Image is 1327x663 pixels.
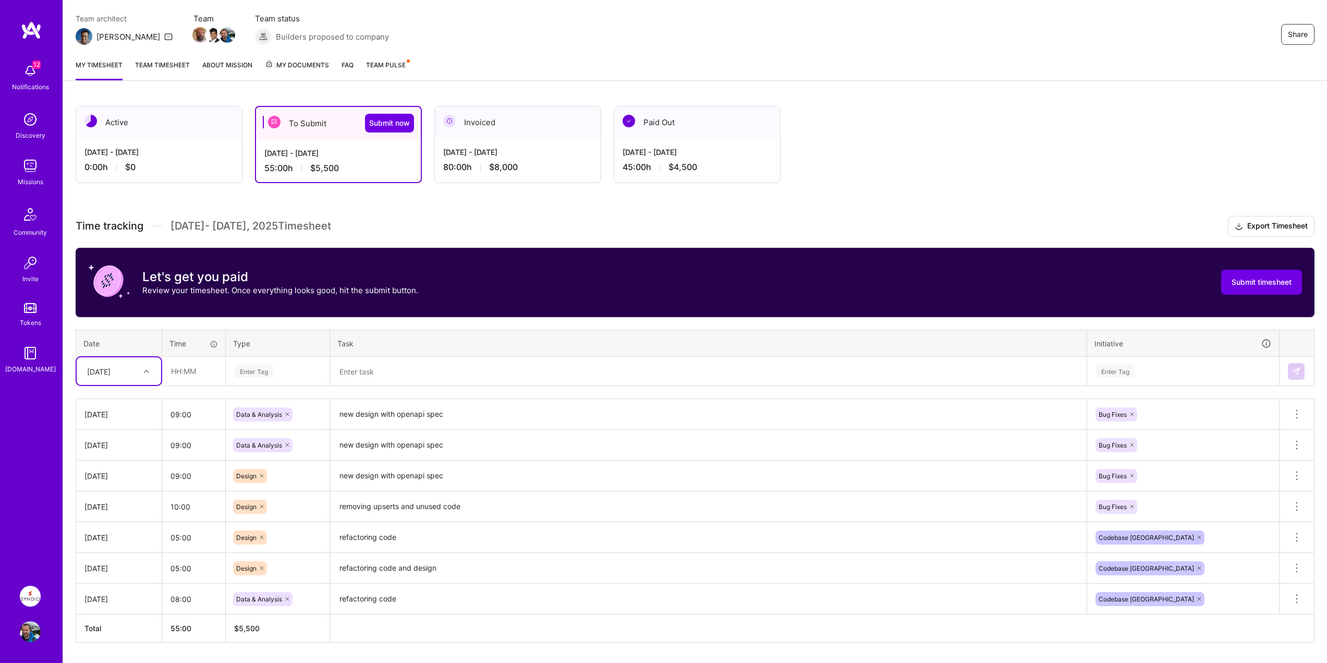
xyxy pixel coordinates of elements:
textarea: removing upserts and unused code [331,492,1086,521]
div: 45:00 h [623,162,772,173]
input: HH:MM [162,431,225,459]
span: Codebase [GEOGRAPHIC_DATA] [1099,564,1194,572]
textarea: new design with openapi spec [331,400,1086,429]
img: User Avatar [20,621,41,642]
span: $ 5,500 [234,624,260,633]
button: Export Timesheet [1228,216,1314,237]
div: [DATE] - [DATE] [84,147,234,158]
textarea: refactoring code and design [331,554,1086,583]
input: HH:MM [162,401,225,428]
span: Team status [255,13,389,24]
img: To Submit [268,116,281,128]
span: Design [236,534,257,541]
span: Bug Fixes [1099,503,1127,511]
a: Team Pulse [366,59,409,80]
img: Paid Out [623,115,635,127]
img: Team Architect [76,28,92,45]
div: [DATE] [84,532,153,543]
span: Codebase [GEOGRAPHIC_DATA] [1099,534,1194,541]
span: Bug Fixes [1099,411,1127,418]
span: Design [236,564,257,572]
a: My Documents [265,59,329,80]
i: icon Chevron [144,369,149,374]
button: Submit timesheet [1221,270,1302,295]
button: Submit now [365,114,414,132]
span: Time tracking [76,220,143,233]
span: Team Pulse [366,61,406,69]
img: Team Member Avatar [220,27,235,43]
textarea: refactoring code [331,523,1086,552]
span: My Documents [265,59,329,71]
img: discovery [20,109,41,130]
img: Invoiced [443,115,456,127]
div: Enter Tag [1096,363,1135,379]
span: Submit now [369,118,410,128]
input: HH:MM [163,357,225,385]
img: guide book [20,343,41,364]
img: Team Member Avatar [206,27,222,43]
span: Team [193,13,234,24]
div: [DOMAIN_NAME] [5,364,56,375]
img: tokens [24,303,36,313]
input: HH:MM [162,524,225,551]
span: Data & Analysis [236,441,282,449]
img: bell [20,61,41,81]
th: Type [226,330,330,357]
input: HH:MM [162,462,225,490]
a: User Avatar [17,621,43,642]
img: coin [88,260,130,302]
div: [DATE] - [DATE] [443,147,592,158]
img: Community [18,202,43,227]
th: 55:00 [162,614,226,643]
img: Builders proposed to company [255,28,272,45]
h3: Let's get you paid [142,269,418,285]
div: 55:00 h [264,163,412,174]
span: Design [236,503,257,511]
img: Syndio: Transformation Engine Modernization [20,586,41,607]
textarea: new design with openapi spec [331,431,1086,460]
span: $4,500 [668,162,697,173]
span: Codebase [GEOGRAPHIC_DATA] [1099,595,1194,603]
div: Initiative [1094,337,1272,349]
a: Team Member Avatar [193,26,207,44]
div: 0:00 h [84,162,234,173]
span: Bug Fixes [1099,441,1127,449]
span: $5,500 [310,163,339,174]
a: Team Member Avatar [221,26,234,44]
span: $0 [125,162,136,173]
th: Task [330,330,1087,357]
img: Active [84,115,97,127]
img: Submit [1292,367,1300,376]
a: FAQ [342,59,354,80]
img: logo [21,21,42,40]
i: icon Mail [164,32,173,41]
img: Team Member Avatar [192,27,208,43]
span: Bug Fixes [1099,472,1127,480]
div: Active [76,106,242,138]
div: Community [14,227,47,238]
span: Submit timesheet [1232,277,1292,287]
button: Share [1281,24,1314,45]
input: HH:MM [162,585,225,613]
div: Paid Out [614,106,780,138]
span: Data & Analysis [236,595,282,603]
th: Total [76,614,162,643]
input: HH:MM [162,554,225,582]
div: Invite [22,273,39,284]
input: HH:MM [162,493,225,521]
div: [DATE] [84,501,153,512]
img: teamwork [20,155,41,176]
textarea: new design with openapi spec [331,462,1086,490]
span: $8,000 [489,162,518,173]
a: About Mission [202,59,252,80]
div: [PERSON_NAME] [96,31,160,42]
i: icon Download [1235,221,1243,232]
div: To Submit [256,107,421,139]
div: Missions [18,176,43,187]
a: My timesheet [76,59,123,80]
div: 80:00 h [443,162,592,173]
span: Share [1288,29,1308,40]
span: 12 [32,61,41,69]
div: Enter Tag [235,363,273,379]
span: Team architect [76,13,173,24]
